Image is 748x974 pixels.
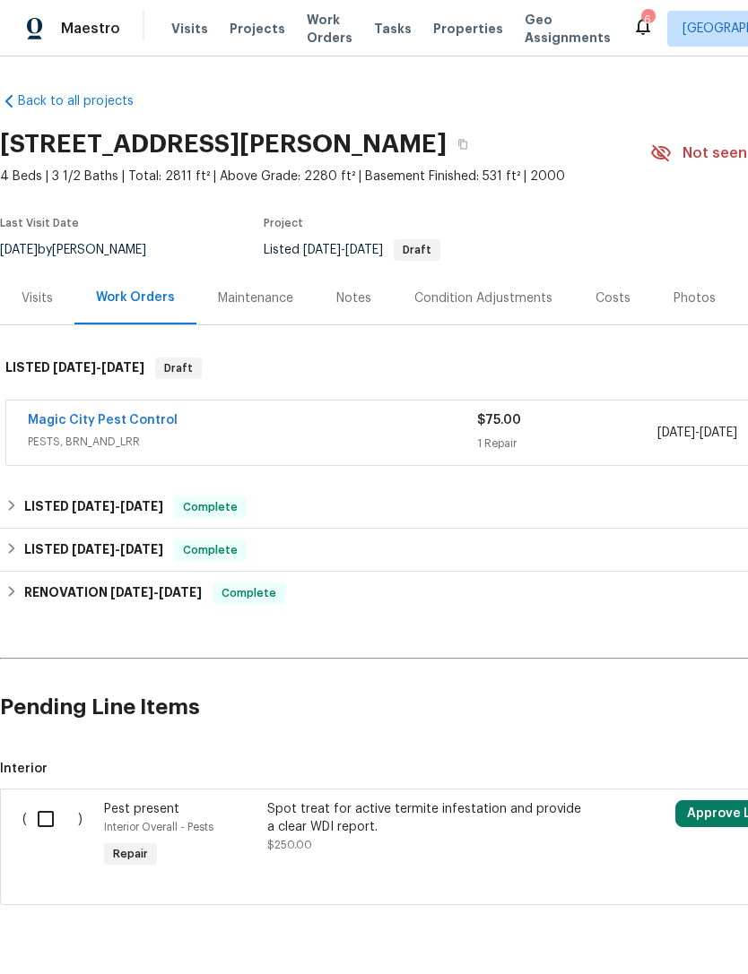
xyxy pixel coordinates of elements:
div: 1 Repair [477,435,657,453]
div: Visits [22,289,53,307]
span: Geo Assignments [525,11,611,47]
span: Visits [171,20,208,38]
span: Projects [230,20,285,38]
span: [DATE] [110,586,153,599]
span: [DATE] [120,543,163,556]
a: Magic City Pest Control [28,414,178,427]
span: [DATE] [53,361,96,374]
div: Work Orders [96,289,175,306]
span: Pest present [104,803,179,815]
h6: LISTED [24,496,163,518]
span: [DATE] [72,500,115,513]
span: $75.00 [477,414,521,427]
span: Work Orders [307,11,352,47]
span: [DATE] [159,586,202,599]
span: [DATE] [101,361,144,374]
span: [DATE] [700,427,737,439]
span: PESTS, BRN_AND_LRR [28,433,477,451]
button: Copy Address [447,128,479,160]
div: Photos [674,289,716,307]
span: Complete [176,498,245,516]
span: Listed [264,244,440,256]
div: ( ) [17,795,99,877]
span: - [72,500,163,513]
span: Project [264,218,303,228]
div: Notes [336,289,371,307]
h6: LISTED [5,358,144,379]
span: - [53,361,144,374]
span: Repair [106,845,155,863]
div: Costs [596,289,631,307]
span: - [303,244,383,256]
span: - [657,424,737,442]
span: [DATE] [120,500,163,513]
span: [DATE] [657,427,695,439]
span: $250.00 [267,840,312,850]
h6: RENOVATION [24,582,202,604]
span: Properties [433,20,503,38]
div: Condition Adjustments [414,289,552,307]
span: Draft [396,245,439,255]
div: 6 [641,11,654,29]
span: Interior Overall - Pests [104,822,213,832]
span: - [72,543,163,556]
span: Draft [157,359,200,377]
span: [DATE] [303,244,341,256]
span: Complete [214,584,283,602]
span: Maestro [61,20,120,38]
div: Spot treat for active termite infestation and provide a clear WDI report. [267,800,583,836]
h6: LISTED [24,539,163,561]
span: Complete [176,541,245,559]
span: - [110,586,202,599]
span: Tasks [374,22,412,35]
span: [DATE] [72,543,115,556]
div: Maintenance [218,289,293,307]
span: [DATE] [345,244,383,256]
